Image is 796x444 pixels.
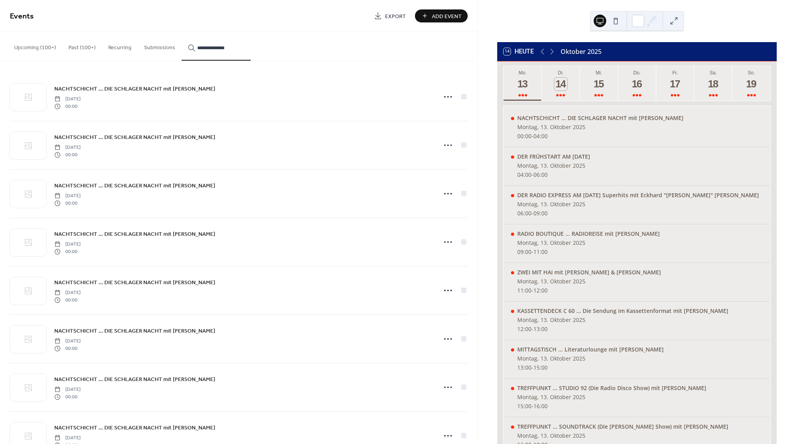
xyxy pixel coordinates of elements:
div: NACHTSCHICHT ... DIE SCHLAGER NACHT mit [PERSON_NAME] [517,114,683,122]
span: NACHTSCHICHT ... DIE SCHLAGER NACHT mit [PERSON_NAME] [54,327,215,335]
div: DER RADIO EXPRESS AM [DATE] Superhits mit Eckhard "[PERSON_NAME]" [PERSON_NAME] [517,191,759,199]
div: Fr. [659,70,692,76]
div: Montag, 13. Oktober 2025 [517,432,728,439]
div: RADIO BOUTIQUE ... RADIOREISE mit [PERSON_NAME] [517,230,660,237]
div: 18 [707,78,720,91]
span: 09:00 [533,209,548,217]
span: 06:00 [533,171,548,178]
span: [DATE] [54,96,81,103]
div: Mo. [506,70,539,76]
span: 04:00 [517,171,531,178]
a: NACHTSCHICHT ... DIE SCHLAGER NACHT mit [PERSON_NAME] [54,133,215,142]
span: - [531,171,533,178]
div: 16 [631,78,644,91]
div: TREFFPUNKT ... STUDIO 92 (Die Radio Disco Show) mit [PERSON_NAME] [517,384,706,392]
div: So. [735,70,768,76]
span: Export [385,12,406,20]
button: Submissions [138,32,181,60]
span: [DATE] [54,241,81,248]
button: Do.16 [618,66,656,101]
div: Montag, 13. Oktober 2025 [517,239,660,246]
span: NACHTSCHICHT ... DIE SCHLAGER NACHT mit [PERSON_NAME] [54,424,215,432]
span: - [531,325,533,333]
button: Mo.13 [504,66,542,101]
div: Montag, 13. Oktober 2025 [517,123,683,131]
a: NACHTSCHICHT ... DIE SCHLAGER NACHT mit [PERSON_NAME] [54,181,215,190]
div: Montag, 13. Oktober 2025 [517,162,590,169]
div: KASSETTENDECK C 60 ... Die Sendung im Kassettenformat mit [PERSON_NAME] [517,307,728,314]
button: Di.14 [542,66,580,101]
span: 13:00 [517,364,531,371]
span: NACHTSCHICHT ... DIE SCHLAGER NACHT mit [PERSON_NAME] [54,279,215,287]
span: 09:00 [517,248,531,255]
a: NACHTSCHICHT ... DIE SCHLAGER NACHT mit [PERSON_NAME] [54,326,215,335]
span: NACHTSCHICHT ... DIE SCHLAGER NACHT mit [PERSON_NAME] [54,85,215,93]
span: Events [10,9,34,24]
div: 14 [554,78,567,91]
span: 00:00 [54,248,81,255]
span: - [531,402,533,410]
div: 13 [516,78,529,91]
span: 15:00 [533,364,548,371]
div: TREFFPUNKT ... SOUNDTRACK (Die [PERSON_NAME] Show) mit [PERSON_NAME] [517,423,728,430]
span: NACHTSCHICHT ... DIE SCHLAGER NACHT mit [PERSON_NAME] [54,376,215,384]
button: So.19 [732,66,770,101]
span: 11:00 [517,287,531,294]
span: 15:00 [517,402,531,410]
div: Mi. [582,70,616,76]
button: Upcoming (100+) [8,32,62,60]
div: Montag, 13. Oktober 2025 [517,277,661,285]
span: 16:00 [533,402,548,410]
div: Montag, 13. Oktober 2025 [517,316,728,324]
span: NACHTSCHICHT ... DIE SCHLAGER NACHT mit [PERSON_NAME] [54,182,215,190]
span: 00:00 [54,151,81,158]
span: - [531,248,533,255]
div: 15 [592,78,605,91]
button: Add Event [415,9,468,22]
div: Montag, 13. Oktober 2025 [517,200,759,208]
span: 00:00 [54,103,81,110]
button: Mi.15 [580,66,618,101]
div: MITTAGSTISCH ... Literaturlounge mit [PERSON_NAME] [517,346,664,353]
button: Fr.17 [656,66,694,101]
span: - [531,209,533,217]
span: 11:00 [533,248,548,255]
span: 00:00 [54,345,81,352]
a: NACHTSCHICHT ... DIE SCHLAGER NACHT mit [PERSON_NAME] [54,423,215,432]
span: 12:00 [533,287,548,294]
a: Export [368,9,412,22]
button: Sa.18 [694,66,732,101]
button: Past (100+) [62,32,102,60]
button: 14Heute [501,46,537,57]
span: 00:00 [517,132,531,140]
span: [DATE] [54,386,81,393]
div: Montag, 13. Oktober 2025 [517,393,706,401]
span: 00:00 [54,296,81,303]
a: NACHTSCHICHT ... DIE SCHLAGER NACHT mit [PERSON_NAME] [54,84,215,93]
span: - [531,132,533,140]
span: [DATE] [54,435,81,442]
div: Sa. [696,70,730,76]
span: [DATE] [54,338,81,345]
div: Montag, 13. Oktober 2025 [517,355,664,362]
span: - [531,287,533,294]
div: 17 [669,78,682,91]
span: 12:00 [517,325,531,333]
div: Di. [544,70,578,76]
a: NACHTSCHICHT ... DIE SCHLAGER NACHT mit [PERSON_NAME] [54,229,215,239]
a: NACHTSCHICHT ... DIE SCHLAGER NACHT mit [PERSON_NAME] [54,278,215,287]
button: Recurring [102,32,138,60]
span: 04:00 [533,132,548,140]
span: 06:00 [517,209,531,217]
span: 13:00 [533,325,548,333]
a: NACHTSCHICHT ... DIE SCHLAGER NACHT mit [PERSON_NAME] [54,375,215,384]
span: [DATE] [54,289,81,296]
div: Oktober 2025 [561,47,602,56]
div: DER FRÜHSTART AM [DATE] [517,153,590,160]
span: 00:00 [54,200,81,207]
div: 19 [745,78,758,91]
span: - [531,364,533,371]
